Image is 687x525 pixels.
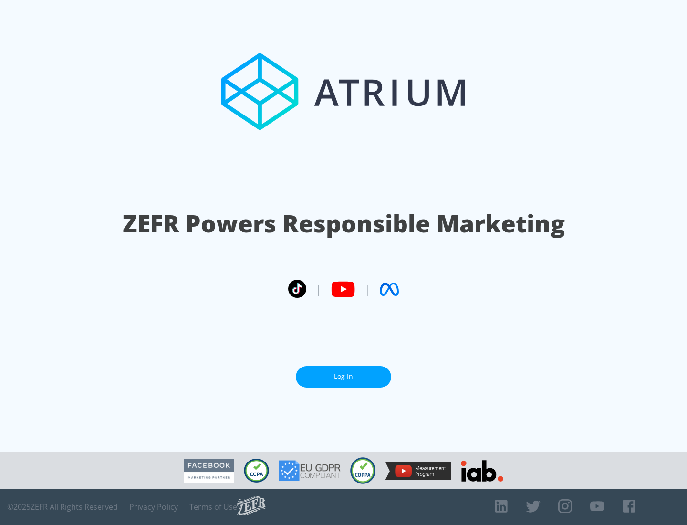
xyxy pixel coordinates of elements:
a: Terms of Use [189,502,237,512]
img: GDPR Compliant [279,460,341,481]
img: COPPA Compliant [350,457,375,484]
img: Facebook Marketing Partner [184,459,234,483]
img: IAB [461,460,503,482]
a: Privacy Policy [129,502,178,512]
span: | [316,282,322,296]
img: CCPA Compliant [244,459,269,483]
span: | [364,282,370,296]
h1: ZEFR Powers Responsible Marketing [123,207,565,240]
img: YouTube Measurement Program [385,462,451,480]
span: © 2025 ZEFR All Rights Reserved [7,502,118,512]
a: Log In [296,366,391,388]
